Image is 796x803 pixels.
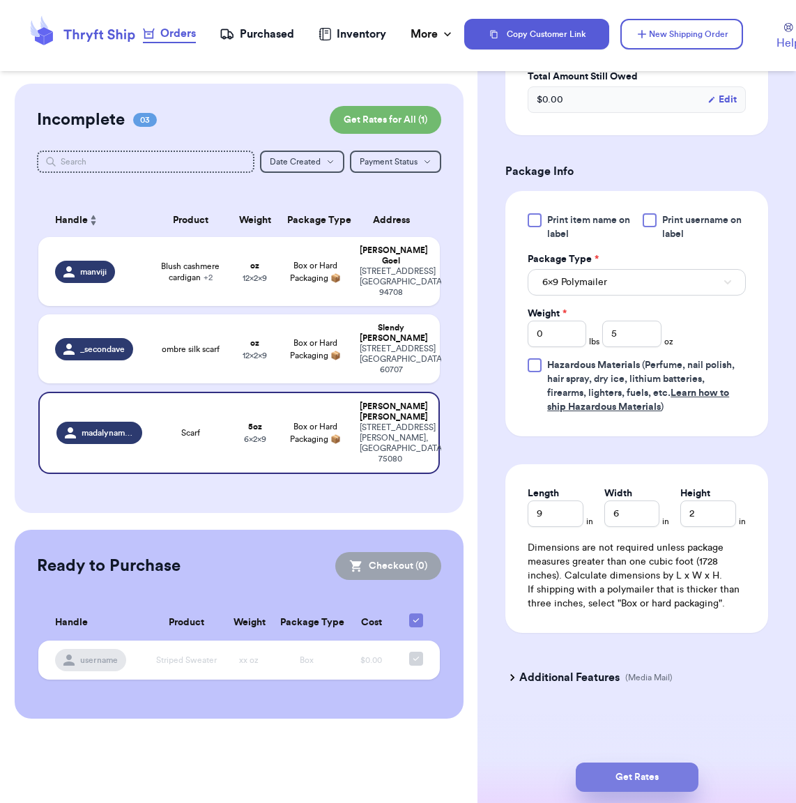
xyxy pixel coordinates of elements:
span: Box or Hard Packaging 📦 [290,339,341,360]
span: Handle [55,615,88,630]
span: Hazardous Materials [547,360,640,370]
span: Print username on label [662,213,746,241]
span: xx oz [239,656,259,664]
span: Blush cashmere cardigan [159,261,222,283]
div: [PERSON_NAME] [PERSON_NAME] [360,401,422,422]
label: Width [604,487,632,500]
span: 6x9 Polymailer [542,275,607,289]
button: Copy Customer Link [464,19,609,49]
button: Sort ascending [88,212,99,229]
span: Striped Sweater [156,656,217,664]
button: Edit [707,93,737,107]
span: in [586,516,593,527]
th: Weight [231,204,279,237]
h3: Package Info [505,163,768,180]
h2: Ready to Purchase [37,555,181,577]
span: madalynamber [82,427,134,438]
button: Date Created [260,151,344,173]
th: Weight [225,605,272,641]
span: username [80,655,118,666]
th: Product [151,204,231,237]
span: manviji [80,266,107,277]
label: Total Amount Still Owed [528,70,746,84]
p: (Media Mail) [625,672,673,683]
div: Orders [143,25,196,42]
h2: Incomplete [37,109,125,131]
label: Height [680,487,710,500]
span: Box or Hard Packaging 📦 [290,261,341,282]
span: 12 x 2 x 9 [243,351,267,360]
div: More [411,26,454,43]
label: Package Type [528,252,599,266]
button: Get Rates for All (1) [330,106,441,134]
span: oz [664,336,673,347]
span: $0.00 [360,656,382,664]
a: Orders [143,25,196,43]
span: + 2 [204,273,213,282]
label: Length [528,487,559,500]
th: Product [147,605,225,641]
span: (Perfume, nail polish, hair spray, dry ice, lithium batteries, firearms, lighters, fuels, etc. ) [547,360,735,412]
span: 03 [133,113,157,127]
th: Address [351,204,440,237]
span: _secondave [80,344,125,355]
label: Weight [528,307,567,321]
button: Payment Status [350,151,441,173]
span: Scarf [181,427,200,438]
span: 6 x 2 x 9 [244,435,266,443]
div: [STREET_ADDRESS] [GEOGRAPHIC_DATA] , CA 94708 [360,266,423,298]
span: in [662,516,669,527]
th: Cost [342,605,401,641]
span: lbs [589,336,599,347]
span: Print item name on label [547,213,634,241]
div: [PERSON_NAME] Goel [360,245,423,266]
button: Get Rates [576,763,698,792]
th: Package Type [272,605,342,641]
button: 6x9 Polymailer [528,269,746,296]
span: 12 x 2 x 9 [243,274,267,282]
div: [STREET_ADDRESS] [GEOGRAPHIC_DATA] , IL 60707 [360,344,423,375]
span: Payment Status [360,158,418,166]
span: Box [300,656,314,664]
p: If shipping with a polymailer that is thicker than three inches, select "Box or hard packaging". [528,583,746,611]
button: New Shipping Order [620,19,743,49]
div: Dimensions are not required unless package measures greater than one cubic foot (1728 inches). Ca... [528,541,746,611]
input: Search [37,151,254,173]
div: Slendy [PERSON_NAME] [360,323,423,344]
strong: oz [250,339,259,347]
span: Box or Hard Packaging 📦 [290,422,341,443]
div: [STREET_ADDRESS] [PERSON_NAME] , [GEOGRAPHIC_DATA] 75080 [360,422,422,464]
span: $ 0.00 [537,93,563,107]
th: Package Type [279,204,351,237]
strong: oz [250,261,259,270]
h3: Additional Features [519,669,620,686]
span: in [739,516,746,527]
button: Checkout (0) [335,552,441,580]
strong: 5 oz [248,422,262,431]
span: Handle [55,213,88,228]
span: ombre silk scarf [162,344,220,355]
span: Date Created [270,158,321,166]
a: Purchased [220,26,294,43]
a: Inventory [319,26,386,43]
